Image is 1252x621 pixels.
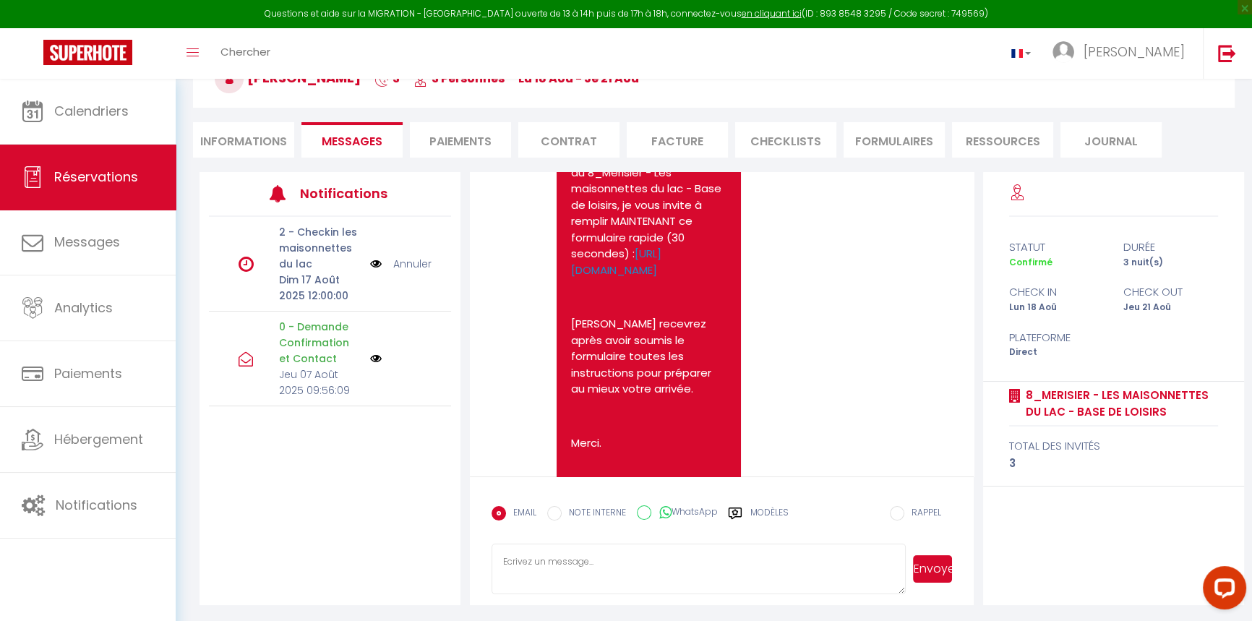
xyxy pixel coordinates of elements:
li: Facture [627,122,728,158]
a: Annuler [393,256,431,272]
p: Merci. [571,435,726,452]
a: en cliquant ici [742,7,802,20]
div: Plateforme [1000,329,1114,346]
div: 3 [1009,455,1218,472]
p: Jeu 07 Août 2025 09:56:09 [279,367,361,398]
span: [PERSON_NAME] [1084,43,1185,61]
label: NOTE INTERNE [562,506,626,522]
span: Confirmé [1009,256,1052,268]
p: Dim 17 Août 2025 12:00:00 [279,272,361,304]
a: ... [PERSON_NAME] [1042,28,1203,79]
span: Notifications [56,496,137,514]
div: statut [1000,239,1114,256]
img: NO IMAGE [370,256,382,272]
span: Hébergement [54,430,143,448]
iframe: LiveChat chat widget [1191,560,1252,621]
li: CHECKLISTS [735,122,836,158]
span: Messages [54,233,120,251]
div: total des invités [1009,437,1218,455]
label: EMAIL [506,506,536,522]
div: check out [1113,283,1227,301]
a: 8_Merisier - Les maisonnettes du lac - Base de loisirs [1021,387,1218,421]
p: [PERSON_NAME] recevrez après avoir soumis le formulaire toutes les instructions pour préparer au ... [571,316,726,398]
div: 3 nuit(s) [1113,256,1227,270]
li: Paiements [410,122,511,158]
label: Modèles [750,506,788,531]
div: Jeu 21 Aoû [1113,301,1227,314]
label: RAPPEL [904,506,941,522]
li: Contrat [518,122,619,158]
span: Messages [322,133,382,150]
a: [URL][DOMAIN_NAME] [571,246,661,278]
h3: Notifications [300,177,401,210]
div: check in [1000,283,1114,301]
span: Chercher [220,44,270,59]
img: NO IMAGE [370,353,382,364]
p: 2 - Checkin les maisonnettes du lac [279,224,361,272]
li: Ressources [952,122,1053,158]
div: durée [1113,239,1227,256]
span: Paiements [54,364,122,382]
p: 0 - Demande Confirmation et Contact [279,319,361,367]
img: ... [1052,41,1074,63]
img: Super Booking [43,40,132,65]
li: Journal [1060,122,1162,158]
p: IMPORTANT : Afin de confirmer votre réservation au 8_Merisier - Les maisonnettes du lac - Base de... [571,132,726,279]
a: Chercher [210,28,281,79]
span: Analytics [54,299,113,317]
li: FORMULAIRES [844,122,945,158]
div: Lun 18 Aoû [1000,301,1114,314]
span: Réservations [54,168,138,186]
img: logout [1218,44,1236,62]
label: WhatsApp [651,505,717,521]
li: Informations [193,122,294,158]
div: Direct [1000,346,1114,359]
button: Envoyer [913,555,952,583]
span: Calendriers [54,102,129,120]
